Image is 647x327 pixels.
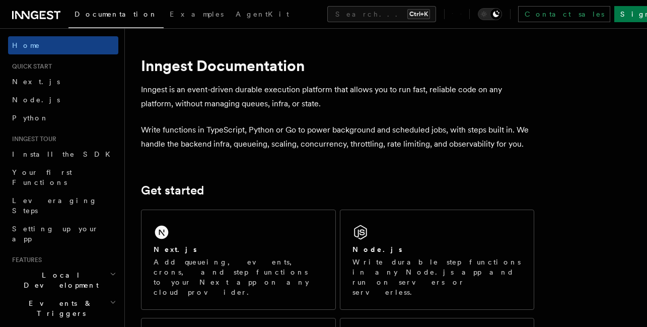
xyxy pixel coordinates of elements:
[352,257,522,297] p: Write durable step functions in any Node.js app and run on servers or serverless.
[141,56,534,75] h1: Inngest Documentation
[8,73,118,91] a: Next.js
[154,257,323,297] p: Add queueing, events, crons, and step functions to your Next app on any cloud provider.
[170,10,224,18] span: Examples
[141,123,534,151] p: Write functions in TypeScript, Python or Go to power background and scheduled jobs, with steps bu...
[12,168,72,186] span: Your first Functions
[12,96,60,104] span: Node.js
[327,6,436,22] button: Search...Ctrl+K
[8,109,118,127] a: Python
[141,83,534,111] p: Inngest is an event-driven durable execution platform that allows you to run fast, reliable code ...
[8,91,118,109] a: Node.js
[8,163,118,191] a: Your first Functions
[478,8,502,20] button: Toggle dark mode
[68,3,164,28] a: Documentation
[8,36,118,54] a: Home
[8,135,56,143] span: Inngest tour
[8,191,118,220] a: Leveraging Steps
[12,197,97,215] span: Leveraging Steps
[518,6,610,22] a: Contact sales
[164,3,230,27] a: Examples
[12,40,40,50] span: Home
[236,10,289,18] span: AgentKit
[8,270,110,290] span: Local Development
[8,294,118,322] button: Events & Triggers
[407,9,430,19] kbd: Ctrl+K
[12,78,60,86] span: Next.js
[8,298,110,318] span: Events & Triggers
[8,220,118,248] a: Setting up your app
[8,256,42,264] span: Features
[230,3,295,27] a: AgentKit
[340,210,535,310] a: Node.jsWrite durable step functions in any Node.js app and run on servers or serverless.
[8,266,118,294] button: Local Development
[352,244,402,254] h2: Node.js
[12,114,49,122] span: Python
[154,244,197,254] h2: Next.js
[8,62,52,71] span: Quick start
[12,150,116,158] span: Install the SDK
[12,225,99,243] span: Setting up your app
[8,145,118,163] a: Install the SDK
[141,210,336,310] a: Next.jsAdd queueing, events, crons, and step functions to your Next app on any cloud provider.
[141,183,204,198] a: Get started
[75,10,158,18] span: Documentation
